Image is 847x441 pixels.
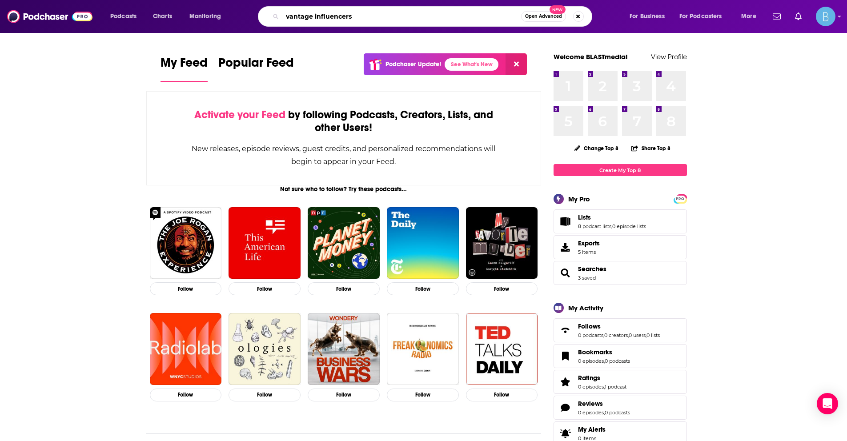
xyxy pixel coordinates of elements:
[557,241,574,253] span: Exports
[578,425,606,433] span: My Alerts
[675,195,686,202] a: PRO
[7,8,92,25] img: Podchaser - Follow, Share and Rate Podcasts
[150,313,222,385] img: Radiolab
[578,249,600,255] span: 5 items
[612,223,646,229] a: 0 episode lists
[578,358,604,364] a: 0 episodes
[578,213,646,221] a: Lists
[578,384,604,390] a: 0 episodes
[651,52,687,61] a: View Profile
[466,389,538,401] button: Follow
[578,332,603,338] a: 0 podcasts
[282,9,521,24] input: Search podcasts, credits, & more...
[445,58,498,71] a: See What's New
[554,344,687,368] span: Bookmarks
[578,322,601,330] span: Follows
[604,358,605,364] span: ,
[631,140,671,157] button: Share Top 8
[466,313,538,385] img: TED Talks Daily
[150,207,222,279] img: The Joe Rogan Experience
[791,9,805,24] a: Show notifications dropdown
[568,195,590,203] div: My Pro
[218,55,294,76] span: Popular Feed
[150,282,222,295] button: Follow
[387,389,459,401] button: Follow
[466,282,538,295] button: Follow
[578,348,612,356] span: Bookmarks
[229,389,301,401] button: Follow
[568,304,603,312] div: My Activity
[605,409,630,416] a: 0 podcasts
[816,7,835,26] button: Show profile menu
[605,358,630,364] a: 0 podcasts
[628,332,629,338] span: ,
[161,55,208,82] a: My Feed
[578,223,611,229] a: 8 podcast lists
[308,207,380,279] img: Planet Money
[679,10,722,23] span: For Podcasters
[525,14,562,19] span: Open Advanced
[557,401,574,414] a: Reviews
[604,384,605,390] span: ,
[630,10,665,23] span: For Business
[554,164,687,176] a: Create My Top 8
[604,332,628,338] a: 0 creators
[629,332,646,338] a: 0 users
[769,9,784,24] a: Show notifications dropdown
[189,10,221,23] span: Monitoring
[578,409,604,416] a: 0 episodes
[578,400,630,408] a: Reviews
[646,332,646,338] span: ,
[605,384,626,390] a: 1 podcast
[521,11,566,22] button: Open AdvancedNew
[554,318,687,342] span: Follows
[604,409,605,416] span: ,
[646,332,660,338] a: 0 lists
[550,5,566,14] span: New
[674,9,735,24] button: open menu
[578,400,603,408] span: Reviews
[557,324,574,337] a: Follows
[557,376,574,388] a: Ratings
[229,207,301,279] img: This American Life
[387,207,459,279] img: The Daily
[229,282,301,295] button: Follow
[578,374,600,382] span: Ratings
[817,393,838,414] div: Open Intercom Messenger
[229,313,301,385] img: Ologies with Alie Ward
[308,389,380,401] button: Follow
[578,239,600,247] span: Exports
[578,265,606,273] a: Searches
[554,396,687,420] span: Reviews
[191,142,497,168] div: New releases, episode reviews, guest credits, and personalized recommendations will begin to appe...
[147,9,177,24] a: Charts
[557,427,574,440] span: My Alerts
[557,350,574,362] a: Bookmarks
[385,60,441,68] p: Podchaser Update!
[150,389,222,401] button: Follow
[735,9,767,24] button: open menu
[578,348,630,356] a: Bookmarks
[308,313,380,385] img: Business Wars
[623,9,676,24] button: open menu
[387,313,459,385] img: Freakonomics Radio
[569,143,624,154] button: Change Top 8
[266,6,601,27] div: Search podcasts, credits, & more...
[554,52,628,61] a: Welcome BLASTmedia!
[578,213,591,221] span: Lists
[554,370,687,394] span: Ratings
[557,267,574,279] a: Searches
[741,10,756,23] span: More
[816,7,835,26] span: Logged in as BLASTmedia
